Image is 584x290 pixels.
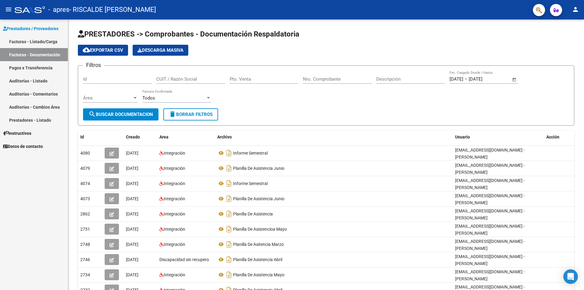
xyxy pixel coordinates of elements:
span: [EMAIL_ADDRESS][DOMAIN_NAME] - [PERSON_NAME] [455,208,525,220]
span: PRESTADORES -> Comprobantes - Documentación Respaldatoria [78,30,299,38]
span: Integración [164,272,185,277]
span: - RISCALDE [PERSON_NAME] [69,3,156,16]
span: – [464,76,468,82]
span: Buscar Documentacion [89,112,153,117]
i: Descargar documento [225,179,233,188]
span: 2734 [80,272,90,277]
span: Integración [164,166,185,171]
span: Integración [164,196,185,201]
span: Exportar CSV [83,47,123,53]
span: Prestadores / Proveedores [3,25,58,32]
datatable-header-cell: Archivo [215,131,453,144]
span: [DATE] [126,151,138,155]
span: Id [80,135,84,139]
span: [DATE] [126,257,138,262]
span: [EMAIL_ADDRESS][DOMAIN_NAME] - [PERSON_NAME] [455,254,525,266]
span: Planilla De Asistencioa Mayo [233,227,287,232]
span: Integración [164,181,185,186]
span: [EMAIL_ADDRESS][DOMAIN_NAME] - [PERSON_NAME] [455,163,525,175]
span: Usuario [455,135,470,139]
span: Planilla De Asistencia Junio [233,166,284,171]
i: Descargar documento [225,270,233,280]
span: Discapacidad sin recupero [159,257,209,262]
span: [DATE] [126,272,138,277]
span: Todos [142,95,155,101]
h3: Filtros [83,61,104,69]
button: Borrar Filtros [163,108,218,121]
span: Integración [164,227,185,232]
span: 2751 [80,227,90,232]
input: Start date [450,76,463,82]
span: Integración [164,242,185,247]
span: [EMAIL_ADDRESS][DOMAIN_NAME] - [PERSON_NAME] [455,193,525,205]
span: [EMAIL_ADDRESS][DOMAIN_NAME] - [PERSON_NAME] [455,148,525,159]
i: Descargar documento [225,163,233,173]
span: 4073 [80,196,90,201]
span: [DATE] [126,242,138,247]
span: Datos de contacto [3,143,43,150]
span: 4079 [80,166,90,171]
button: Descarga Masiva [133,45,188,56]
mat-icon: delete [169,110,176,118]
i: Descargar documento [225,239,233,249]
i: Descargar documento [225,224,233,234]
span: Integración [164,151,185,155]
i: Descargar documento [225,209,233,219]
span: Informe Semestral [233,151,268,155]
span: Acción [546,135,559,139]
mat-icon: search [89,110,96,118]
span: [DATE] [126,166,138,171]
span: Planilla De Asitencia Marzo [233,242,284,247]
datatable-header-cell: Acción [544,131,574,144]
span: Integración [164,211,185,216]
span: [EMAIL_ADDRESS][DOMAIN_NAME] - [PERSON_NAME] [455,269,525,281]
span: 2748 [80,242,90,247]
span: 2746 [80,257,90,262]
i: Descargar documento [225,194,233,204]
span: Area [159,135,169,139]
span: Planilla De Asistencia Junio [233,196,284,201]
span: [DATE] [126,181,138,186]
span: [DATE] [126,227,138,232]
mat-icon: menu [5,6,12,13]
datatable-header-cell: Creado [123,131,157,144]
span: [EMAIL_ADDRESS][DOMAIN_NAME] - [PERSON_NAME] [455,178,525,190]
app-download-masive: Descarga masiva de comprobantes (adjuntos) [133,45,188,56]
div: Open Intercom Messenger [563,269,578,284]
span: - apres [48,3,69,16]
span: 4074 [80,181,90,186]
span: 4080 [80,151,90,155]
span: Informe Semestral [233,181,268,186]
button: Exportar CSV [78,45,128,56]
mat-icon: cloud_download [83,46,90,54]
span: Borrar Filtros [169,112,213,117]
span: Archivo [217,135,232,139]
span: Área [83,95,132,101]
span: Descarga Masiva [137,47,183,53]
mat-icon: person [572,6,579,13]
datatable-header-cell: Area [157,131,215,144]
button: Buscar Documentacion [83,108,158,121]
span: Planilla De Asistencia Abril [233,257,282,262]
i: Descargar documento [225,148,233,158]
input: End date [469,76,498,82]
button: Open calendar [511,76,518,83]
span: [DATE] [126,196,138,201]
span: Planilla De Asistencia [233,211,273,216]
span: Instructivos [3,130,31,137]
span: [EMAIL_ADDRESS][DOMAIN_NAME] - [PERSON_NAME] [455,224,525,236]
span: Creado [126,135,140,139]
span: Planilla De Asistencia Mayo [233,272,284,277]
datatable-header-cell: Usuario [453,131,544,144]
datatable-header-cell: Id [78,131,102,144]
span: 2862 [80,211,90,216]
span: [DATE] [126,211,138,216]
i: Descargar documento [225,255,233,264]
span: [EMAIL_ADDRESS][DOMAIN_NAME] - [PERSON_NAME] [455,239,525,251]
